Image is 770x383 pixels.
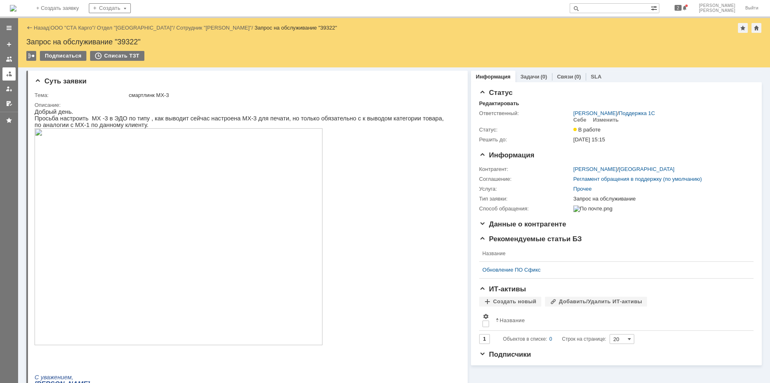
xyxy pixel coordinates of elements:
[573,186,592,192] a: Прочее
[479,285,526,293] span: ИТ-активы
[738,23,748,33] div: Добавить в избранное
[492,310,747,331] th: Название
[619,166,674,172] a: [GEOGRAPHIC_DATA]
[2,67,16,81] a: Заявки в моей ответственности
[751,23,761,33] div: Сделать домашней страницей
[129,92,455,99] div: смартлинк МХ-3
[619,110,655,116] a: Поддержка 1С
[2,38,16,51] a: Создать заявку
[573,166,617,172] a: [PERSON_NAME]
[479,100,519,107] div: Редактировать
[479,220,566,228] span: Данные о контрагенте
[540,74,547,80] div: (0)
[10,5,16,12] img: logo
[573,166,675,173] div: /
[574,74,581,80] div: (0)
[503,334,606,344] i: Строк на странице:
[557,74,573,80] a: Связи
[479,127,572,133] div: Статус:
[35,92,127,99] div: Тема:
[479,235,582,243] span: Рекомендуемые статьи БЗ
[573,117,587,123] div: Себе
[550,334,552,344] div: 0
[35,102,457,108] div: Описание:
[97,25,174,31] a: Отдел "[GEOGRAPHIC_DATA]"
[699,3,735,8] span: [PERSON_NAME]
[479,196,572,202] div: Тип заявки:
[26,51,36,61] div: Работа с массовостью
[2,53,16,66] a: Заявки на командах
[255,25,337,31] div: Запрос на обслуживание "39322"
[573,196,749,202] div: Запрос на обслуживание
[49,24,50,30] div: |
[34,25,49,31] a: Назад
[573,205,612,212] img: По почте.png
[593,117,619,123] div: Изменить
[479,151,534,159] span: Информация
[97,25,176,31] div: /
[89,3,131,13] div: Создать
[520,74,539,80] a: Задачи
[573,127,601,133] span: В работе
[51,25,97,31] div: /
[176,25,252,31] a: Сотрудник "[PERSON_NAME]"
[2,82,16,95] a: Мои заявки
[482,267,744,273] a: Обновление ПО Сфикс
[476,74,510,80] a: Информация
[479,246,747,262] th: Название
[651,4,659,12] span: Расширенный поиск
[503,336,547,342] span: Объектов в списке:
[573,176,702,182] a: Регламент обращения в поддержку (по умолчанию)
[51,25,94,31] a: ООО "СТА Карго"
[2,97,16,110] a: Мои согласования
[479,89,513,97] span: Статус
[675,5,682,11] span: 2
[573,110,617,116] a: [PERSON_NAME]
[500,317,525,323] div: Название
[573,136,605,143] span: [DATE] 15:15
[10,5,16,12] a: Перейти на домашнюю страницу
[479,166,572,173] div: Контрагент:
[479,186,572,192] div: Услуга:
[699,8,735,13] span: [PERSON_NAME]
[176,25,255,31] div: /
[591,74,601,80] a: SLA
[479,110,572,117] div: Ответственный:
[573,110,655,117] div: /
[479,205,572,212] div: Способ обращения:
[479,351,531,358] span: Подписчики
[482,313,489,320] span: Настройки
[26,38,762,46] div: Запрос на обслуживание "39322"
[479,136,572,143] div: Решить до:
[479,176,572,182] div: Соглашение:
[35,77,86,85] span: Суть заявки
